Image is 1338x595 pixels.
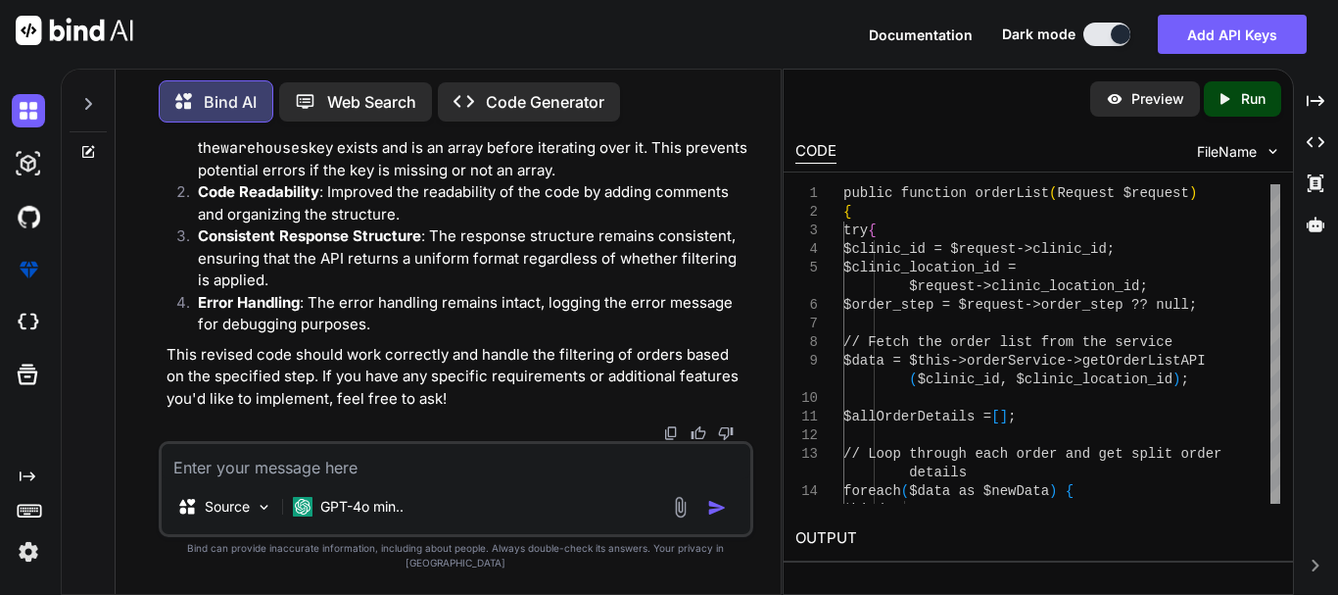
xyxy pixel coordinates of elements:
[256,499,272,516] img: Pick Models
[198,292,749,336] p: : The error handling remains intact, logging the error message for debugging purposes.
[198,182,319,201] strong: Code Readability
[843,185,1049,201] span: public function orderList
[909,278,1148,294] span: $request->clinic_location_id;
[1189,297,1197,313] span: ;
[1008,409,1016,424] span: ;
[1181,372,1189,387] span: ;
[795,222,818,240] div: 3
[691,425,706,441] img: like
[843,241,1115,257] span: $clinic_id = $request->clinic_id;
[795,501,818,520] div: 15
[795,482,818,501] div: 14
[843,334,1172,350] span: // Fetch the order list from the service
[707,498,727,518] img: icon
[843,446,1189,462] span: // Loop through each order and get split o
[320,497,404,517] p: GPT-4o min..
[909,465,967,480] span: details
[198,226,421,245] strong: Consistent Response Structure
[868,223,876,238] span: {
[204,90,257,114] p: Bind AI
[795,408,818,426] div: 11
[1241,89,1266,109] p: Run
[795,203,818,222] div: 2
[795,259,818,277] div: 5
[901,483,909,499] span: (
[12,306,45,339] img: cloudideIcon
[159,541,753,570] p: Bind can provide inaccurate information, including about people. Always double-check its answers....
[909,483,1049,499] span: $data as $newData
[293,497,312,517] img: GPT-4o mini
[12,200,45,233] img: githubDark
[843,223,868,238] span: try
[1106,90,1123,108] img: preview
[784,516,1293,562] h2: OUTPUT
[12,94,45,127] img: darkChat
[663,425,679,441] img: copy
[1066,483,1074,499] span: {
[1172,372,1180,387] span: )
[843,353,1189,369] span: $data = $this->orderService->getOrderListA
[843,297,1189,313] span: $order_step = $request->order_step ?? null
[198,225,749,292] p: : The response structure remains consistent, ensuring that the API returns a uniform format regar...
[12,147,45,180] img: darkAi-studio
[718,425,734,441] img: dislike
[220,138,309,158] code: warehouses
[1002,25,1075,44] span: Dark mode
[198,181,749,225] p: : Improved the readability of the code by adding comments and organizing the structure.
[1000,409,1008,424] span: ]
[869,26,973,43] span: Documentation
[869,25,973,45] button: Documentation
[843,502,933,518] span: $bindData =
[1197,142,1257,162] span: FileName
[795,352,818,371] div: 9
[1049,483,1057,499] span: )
[843,260,1016,275] span: $clinic_location_id =
[327,90,416,114] p: Web Search
[909,372,917,387] span: (
[198,116,749,182] p: : Added a check to ensure that the key exists and is an array before iterating over it. This prev...
[795,140,836,164] div: CODE
[167,344,749,411] p: This revised code should work correctly and handle the filtering of orders based on the specified...
[795,184,818,203] div: 1
[991,409,999,424] span: [
[918,372,1172,387] span: $clinic_id, $clinic_location_id
[1131,89,1184,109] p: Preview
[1189,353,1206,369] span: PI
[12,253,45,286] img: premium
[843,204,851,220] span: {
[669,496,692,519] img: attachment
[1189,185,1197,201] span: )
[16,16,133,45] img: Bind AI
[12,535,45,569] img: settings
[205,497,250,517] p: Source
[795,333,818,352] div: 8
[795,426,818,445] div: 12
[795,445,818,464] div: 13
[795,240,818,259] div: 4
[198,293,300,312] strong: Error Handling
[1158,15,1307,54] button: Add API Keys
[843,483,901,499] span: foreach
[795,296,818,315] div: 6
[795,389,818,408] div: 10
[486,90,604,114] p: Code Generator
[1265,143,1281,160] img: chevron down
[1057,185,1188,201] span: Request $request
[1189,446,1222,462] span: rder
[795,315,818,333] div: 7
[1049,185,1057,201] span: (
[843,409,991,424] span: $allOrderDetails =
